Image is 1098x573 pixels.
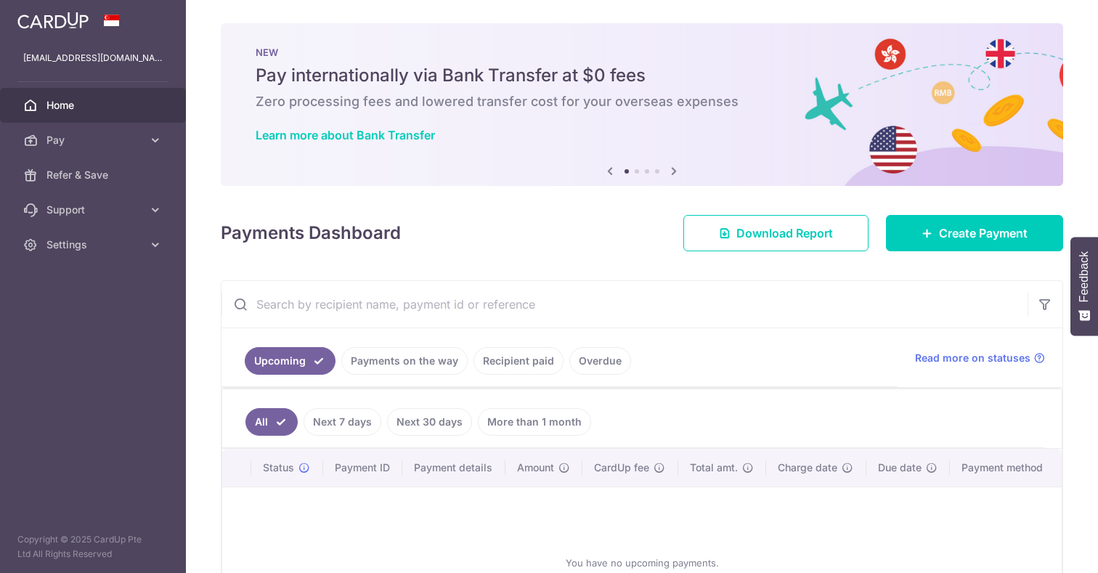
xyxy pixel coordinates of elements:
[402,449,505,487] th: Payment details
[256,128,435,142] a: Learn more about Bank Transfer
[878,460,922,475] span: Due date
[950,449,1062,487] th: Payment method
[46,237,142,252] span: Settings
[256,64,1028,87] h5: Pay internationally via Bank Transfer at $0 fees
[594,460,649,475] span: CardUp fee
[939,224,1028,242] span: Create Payment
[915,351,1030,365] span: Read more on statuses
[915,351,1045,365] a: Read more on statuses
[221,23,1063,186] img: Bank transfer banner
[23,51,163,65] p: [EMAIL_ADDRESS][DOMAIN_NAME]
[736,224,833,242] span: Download Report
[690,460,738,475] span: Total amt.
[1070,237,1098,336] button: Feedback - Show survey
[886,215,1063,251] a: Create Payment
[569,347,631,375] a: Overdue
[46,168,142,182] span: Refer & Save
[478,408,591,436] a: More than 1 month
[387,408,472,436] a: Next 30 days
[517,460,554,475] span: Amount
[46,98,142,113] span: Home
[323,449,402,487] th: Payment ID
[341,347,468,375] a: Payments on the way
[304,408,381,436] a: Next 7 days
[256,46,1028,58] p: NEW
[17,12,89,29] img: CardUp
[221,220,401,246] h4: Payments Dashboard
[256,93,1028,110] h6: Zero processing fees and lowered transfer cost for your overseas expenses
[46,133,142,147] span: Pay
[1078,251,1091,302] span: Feedback
[46,203,142,217] span: Support
[683,215,869,251] a: Download Report
[778,460,837,475] span: Charge date
[221,281,1028,328] input: Search by recipient name, payment id or reference
[245,408,298,436] a: All
[473,347,564,375] a: Recipient paid
[245,347,335,375] a: Upcoming
[263,460,294,475] span: Status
